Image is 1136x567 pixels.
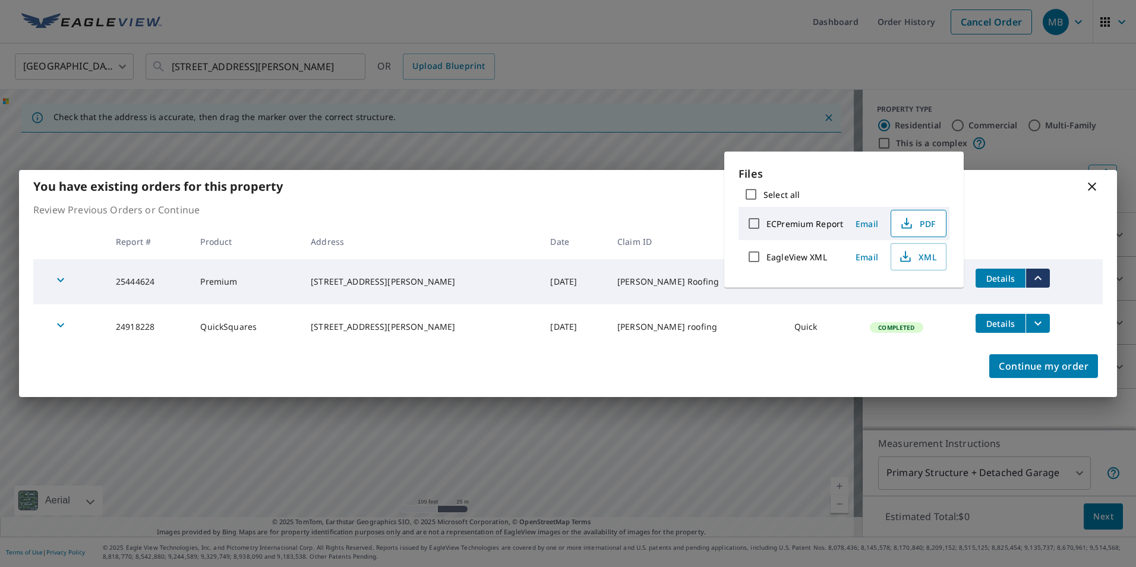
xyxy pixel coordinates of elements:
td: [DATE] [541,304,608,349]
button: detailsBtn-25444624 [976,269,1025,288]
b: You have existing orders for this property [33,178,283,194]
p: Review Previous Orders or Continue [33,203,1103,217]
p: Files [739,166,949,182]
label: EagleView XML [766,251,827,263]
button: PDF [891,210,946,237]
th: Product [191,224,301,259]
td: Quick [785,304,861,349]
span: Continue my order [999,358,1088,374]
label: ECPremium Report [766,218,843,229]
td: [DATE] [541,259,608,304]
th: Claim ID [608,224,785,259]
td: QuickSquares [191,304,301,349]
th: Address [301,224,541,259]
button: detailsBtn-24918228 [976,314,1025,333]
span: XML [898,250,936,264]
button: Email [848,215,886,233]
button: filesDropdownBtn-24918228 [1025,314,1050,333]
span: PDF [898,216,936,231]
button: Continue my order [989,354,1098,378]
button: Email [848,248,886,266]
td: [PERSON_NAME] Roofing [608,259,785,304]
td: 24918228 [106,304,191,349]
th: Report # [106,224,191,259]
label: Select all [763,189,800,200]
span: Details [983,318,1018,329]
td: [PERSON_NAME] roofing [608,304,785,349]
td: Premium [191,259,301,304]
div: [STREET_ADDRESS][PERSON_NAME] [311,321,531,333]
span: Email [853,218,881,229]
button: filesDropdownBtn-25444624 [1025,269,1050,288]
span: Details [983,273,1018,284]
span: Email [853,251,881,263]
th: Date [541,224,608,259]
button: XML [891,243,946,270]
div: [STREET_ADDRESS][PERSON_NAME] [311,276,531,288]
span: Completed [871,323,922,332]
td: 25444624 [106,259,191,304]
